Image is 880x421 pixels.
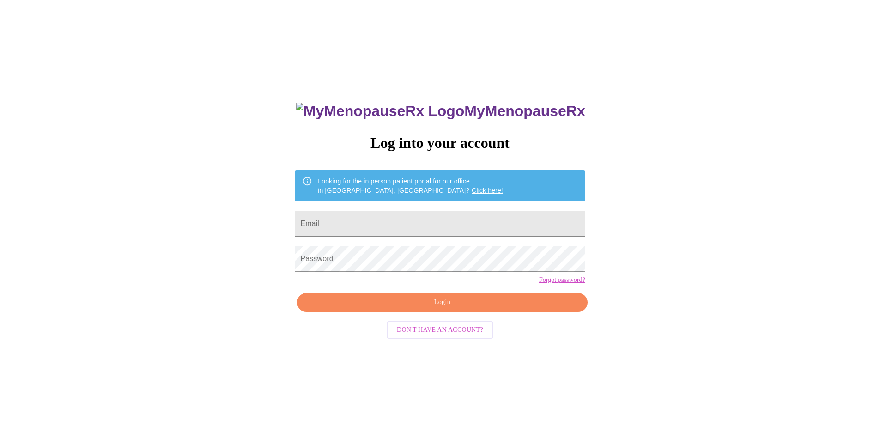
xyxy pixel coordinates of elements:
a: Don't have an account? [384,325,496,333]
a: Forgot password? [539,276,585,284]
div: Looking for the in person patient portal for our office in [GEOGRAPHIC_DATA], [GEOGRAPHIC_DATA]? [318,173,503,199]
span: Login [308,297,577,308]
a: Click here! [472,187,503,194]
span: Don't have an account? [397,324,483,336]
img: MyMenopauseRx Logo [296,103,464,120]
h3: Log into your account [295,134,585,152]
button: Don't have an account? [387,321,493,339]
h3: MyMenopauseRx [296,103,585,120]
button: Login [297,293,587,312]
